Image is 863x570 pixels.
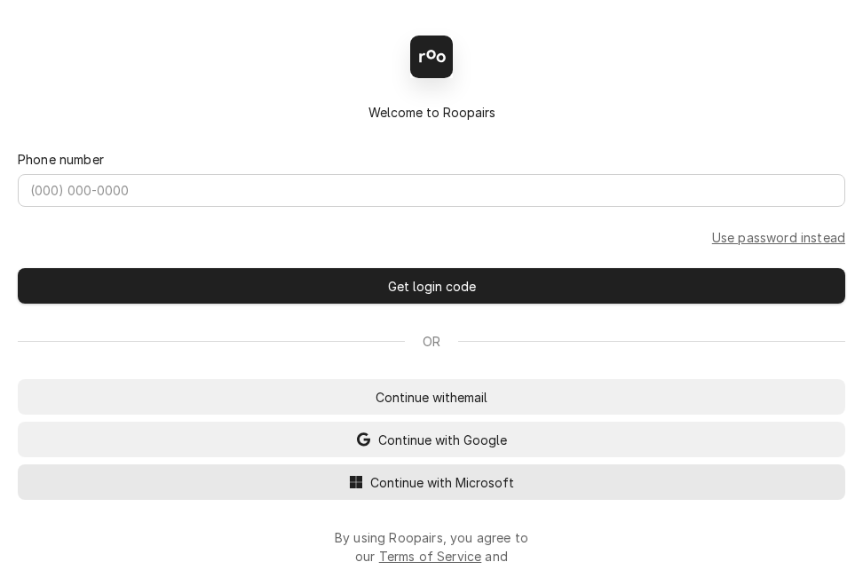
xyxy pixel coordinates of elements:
[375,431,511,449] span: Continue with Google
[18,464,845,500] button: Continue with Microsoft
[18,379,845,415] button: Continue withemail
[18,422,845,457] button: Continue with Google
[367,473,518,492] span: Continue with Microsoft
[712,228,845,247] a: Go to Phone and password form
[18,174,845,207] input: (000) 000-0000
[18,332,845,351] div: Or
[18,150,104,169] label: Phone number
[18,268,845,304] button: Get login code
[18,103,845,122] div: Welcome to Roopairs
[372,388,491,407] span: Continue with email
[384,277,479,296] span: Get login code
[379,549,482,564] a: Terms of Service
